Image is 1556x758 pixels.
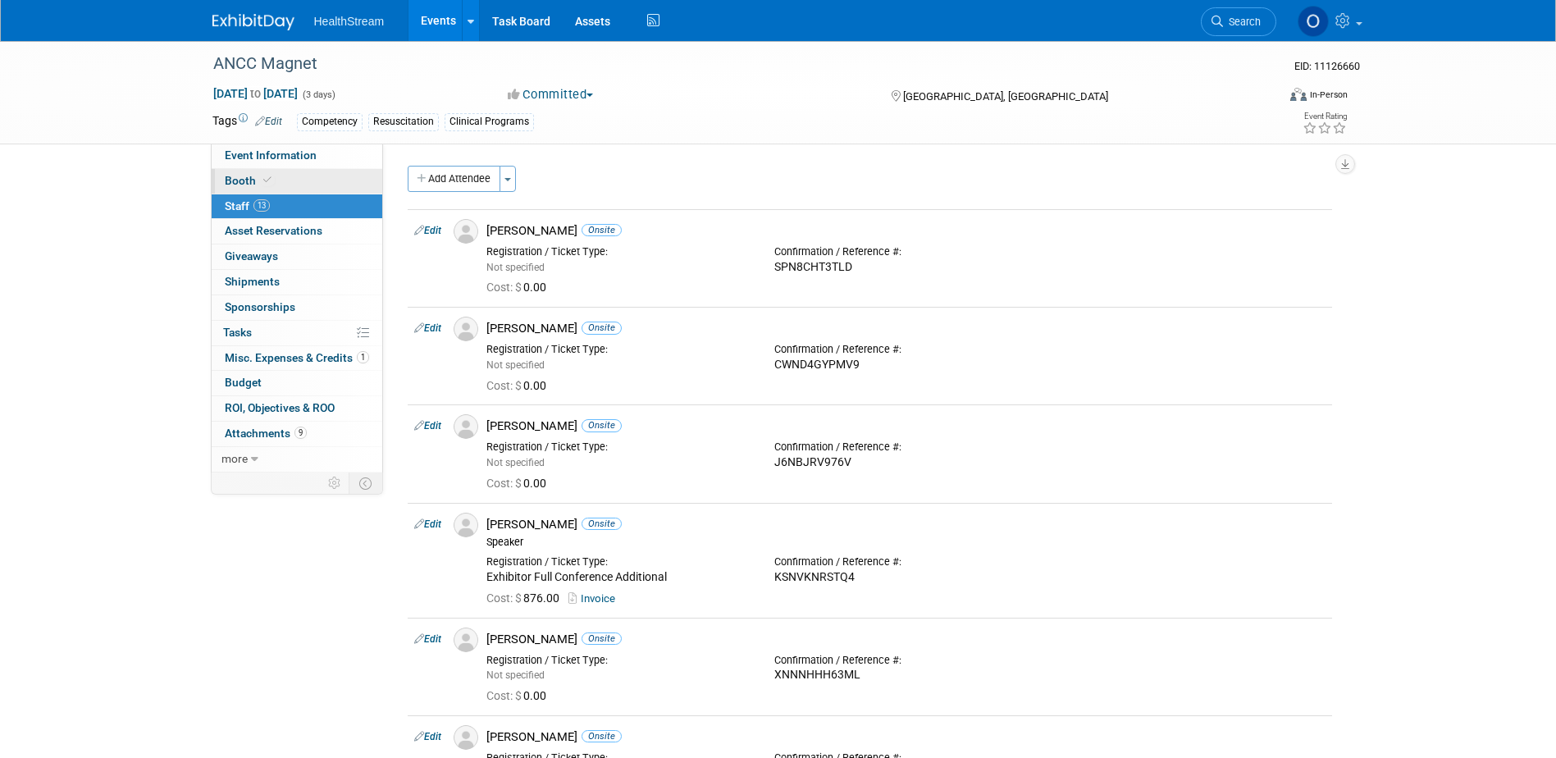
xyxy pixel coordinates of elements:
[454,725,478,750] img: Associate-Profile-5.png
[486,729,1326,745] div: [PERSON_NAME]
[223,326,252,339] span: Tasks
[414,518,441,530] a: Edit
[486,441,750,454] div: Registration / Ticket Type:
[486,477,523,490] span: Cost: $
[486,379,553,392] span: 0.00
[582,224,622,236] span: Onsite
[486,689,523,702] span: Cost: $
[1201,7,1276,36] a: Search
[582,518,622,530] span: Onsite
[212,144,382,168] a: Event Information
[486,245,750,258] div: Registration / Ticket Type:
[225,224,322,237] span: Asset Reservations
[212,244,382,269] a: Giveaways
[1294,60,1360,72] span: Event ID: 11126660
[212,422,382,446] a: Attachments9
[486,591,523,605] span: Cost: $
[774,555,1038,568] div: Confirmation / Reference #:
[486,591,566,605] span: 876.00
[1298,6,1329,37] img: Olivia Christopher
[212,396,382,421] a: ROI, Objectives & ROO
[568,592,622,605] a: Invoice
[414,633,441,645] a: Edit
[248,87,263,100] span: to
[774,455,1038,470] div: J6NBJRV976V
[486,536,1326,549] div: Speaker
[225,351,369,364] span: Misc. Expenses & Credits
[486,570,750,585] div: Exhibitor Full Conference Additional
[486,418,1326,434] div: [PERSON_NAME]
[212,447,382,472] a: more
[212,219,382,244] a: Asset Reservations
[225,249,278,263] span: Giveaways
[486,632,1326,647] div: [PERSON_NAME]
[454,219,478,244] img: Associate-Profile-5.png
[221,452,248,465] span: more
[212,295,382,320] a: Sponsorships
[208,49,1252,79] div: ANCC Magnet
[445,113,534,130] div: Clinical Programs
[212,112,282,131] td: Tags
[225,148,317,162] span: Event Information
[212,194,382,219] a: Staff13
[212,346,382,371] a: Misc. Expenses & Credits1
[225,427,307,440] span: Attachments
[582,419,622,432] span: Onsite
[294,427,307,439] span: 9
[414,420,441,432] a: Edit
[225,199,270,212] span: Staff
[212,169,382,194] a: Booth
[321,473,349,494] td: Personalize Event Tab Strip
[454,513,478,537] img: Associate-Profile-5.png
[774,260,1038,275] div: SPN8CHT3TLD
[1223,16,1261,28] span: Search
[486,262,545,273] span: Not specified
[225,275,280,288] span: Shipments
[774,668,1038,683] div: XNNNHHH63ML
[486,321,1326,336] div: [PERSON_NAME]
[1290,88,1307,101] img: Format-Inperson.png
[486,669,545,681] span: Not specified
[1303,112,1347,121] div: Event Rating
[263,176,272,185] i: Booth reservation complete
[486,517,1326,532] div: [PERSON_NAME]
[486,281,553,294] span: 0.00
[486,457,545,468] span: Not specified
[582,632,622,645] span: Onsite
[212,371,382,395] a: Budget
[486,343,750,356] div: Registration / Ticket Type:
[368,113,439,130] div: Resuscitation
[212,86,299,101] span: [DATE] [DATE]
[486,281,523,294] span: Cost: $
[486,379,523,392] span: Cost: $
[225,376,262,389] span: Budget
[314,15,385,28] span: HealthStream
[212,14,294,30] img: ExhibitDay
[225,300,295,313] span: Sponsorships
[253,199,270,212] span: 13
[774,245,1038,258] div: Confirmation / Reference #:
[301,89,335,100] span: (3 days)
[414,225,441,236] a: Edit
[255,116,282,127] a: Edit
[357,351,369,363] span: 1
[486,477,553,490] span: 0.00
[225,174,275,187] span: Booth
[486,223,1326,239] div: [PERSON_NAME]
[225,401,335,414] span: ROI, Objectives & ROO
[486,654,750,667] div: Registration / Ticket Type:
[212,321,382,345] a: Tasks
[297,113,363,130] div: Competency
[774,343,1038,356] div: Confirmation / Reference #:
[774,654,1038,667] div: Confirmation / Reference #:
[1180,85,1348,110] div: Event Format
[582,322,622,334] span: Onsite
[486,689,553,702] span: 0.00
[212,270,382,295] a: Shipments
[349,473,382,494] td: Toggle Event Tabs
[414,731,441,742] a: Edit
[903,90,1108,103] span: [GEOGRAPHIC_DATA], [GEOGRAPHIC_DATA]
[454,414,478,439] img: Associate-Profile-5.png
[774,570,1038,585] div: KSNVKNRSTQ4
[408,166,500,192] button: Add Attendee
